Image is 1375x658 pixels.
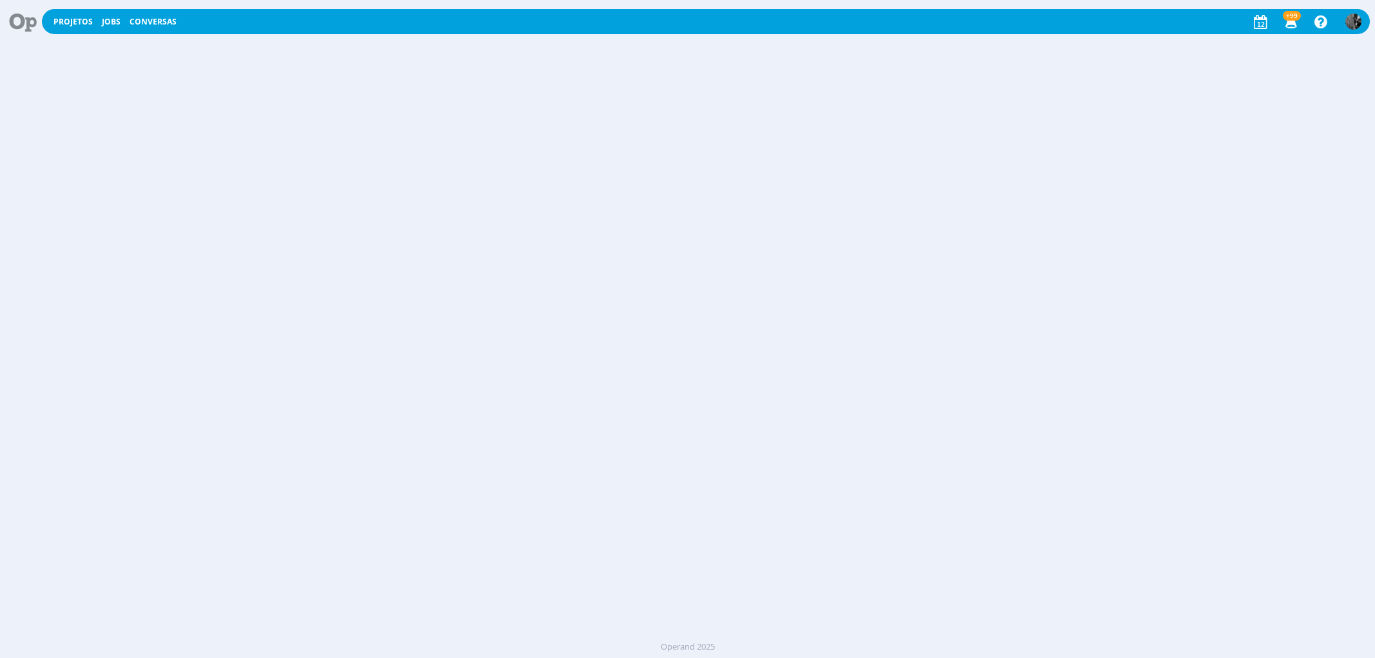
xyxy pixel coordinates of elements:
[1345,10,1362,33] button: P
[130,16,177,27] a: Conversas
[1283,11,1301,21] span: +99
[1277,10,1303,34] button: +99
[1345,14,1361,30] img: P
[126,17,180,27] button: Conversas
[102,16,121,27] a: Jobs
[98,17,124,27] button: Jobs
[50,17,97,27] button: Projetos
[54,16,93,27] a: Projetos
